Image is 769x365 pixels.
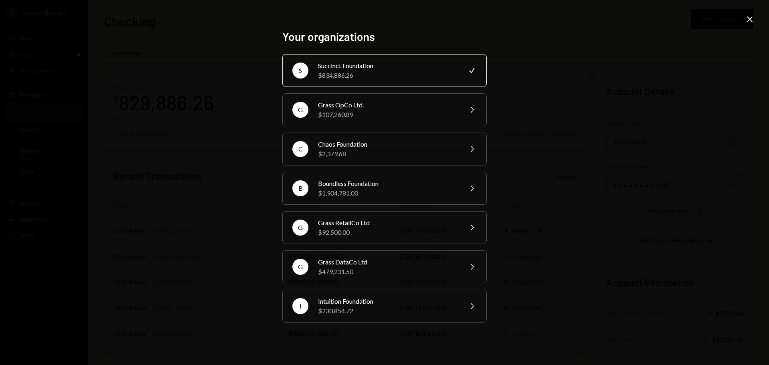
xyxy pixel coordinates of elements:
button: IIntuition Foundation$230,854.72 [282,290,487,323]
div: $834,886.26 [318,71,457,80]
div: $2,379.68 [318,149,457,159]
div: C [292,141,308,157]
div: $230,854.72 [318,306,457,316]
div: $92,500.00 [318,228,457,237]
div: Grass DataCo Ltd [318,257,457,267]
div: Succinct Foundation [318,61,457,71]
div: Intuition Foundation [318,296,457,306]
div: Chaos Foundation [318,139,457,149]
div: $1,904,781.00 [318,188,457,198]
div: I [292,298,308,314]
div: Grass OpCo Ltd. [318,100,457,110]
button: GGrass OpCo Ltd.$107,260.89 [282,93,487,126]
div: $107,260.89 [318,110,457,119]
div: $479,231.50 [318,267,457,276]
button: GGrass DataCo Ltd$479,231.50 [282,250,487,283]
div: Boundless Foundation [318,179,457,188]
div: B [292,180,308,196]
div: G [292,220,308,236]
button: BBoundless Foundation$1,904,781.00 [282,172,487,205]
button: CChaos Foundation$2,379.68 [282,133,487,165]
button: GGrass RetailCo Ltd$92,500.00 [282,211,487,244]
div: S [292,63,308,79]
button: SSuccinct Foundation$834,886.26 [282,54,487,87]
div: Grass RetailCo Ltd [318,218,457,228]
div: G [292,102,308,118]
div: G [292,259,308,275]
h2: Your organizations [282,29,487,44]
